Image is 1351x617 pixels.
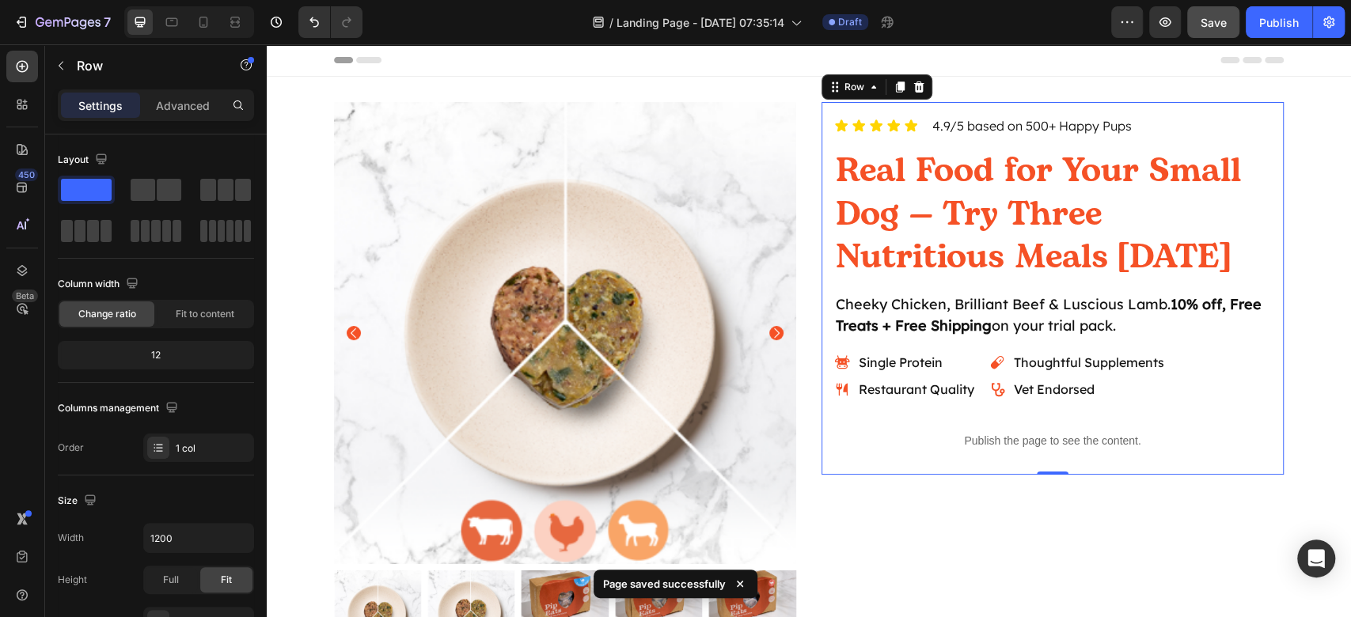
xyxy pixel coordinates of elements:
[592,335,708,354] p: Restaurant Quality
[567,388,1004,405] p: Publish the page to see the content.
[1297,539,1335,577] div: Open Intercom Messenger
[1246,6,1312,38] button: Publish
[156,97,210,114] p: Advanced
[747,308,898,327] p: Thoughtful Supplements
[298,6,362,38] div: Undo/Redo
[567,248,1004,293] div: Rich Text Editor. Editing area: main
[78,97,123,114] p: Settings
[569,249,1003,292] p: Cheeky Chicken, Brilliant Beef & Luscious Lamb. on your trial pack.
[176,307,234,321] span: Fit to content
[77,56,211,75] p: Row
[569,105,1003,235] p: Real Food for Your Small Dog — Try Three Nutritious Meals [DATE]
[12,290,38,302] div: Beta
[603,576,726,592] p: Page saved successfully
[569,251,995,290] strong: 10% off, Free Treats + Free Shipping
[176,441,250,456] div: 1 col
[617,14,784,31] span: Landing Page - [DATE] 07:35:14
[58,531,84,545] div: Width
[144,524,253,552] input: Auto
[838,15,862,29] span: Draft
[609,14,613,31] span: /
[666,72,865,91] p: 4.9/5 based on 500+ Happy Pups
[575,36,601,50] div: Row
[58,441,84,455] div: Order
[1187,6,1239,38] button: Save
[61,344,251,366] div: 12
[747,335,898,354] p: Vet Endorsed
[592,308,708,327] p: Single Protein
[58,274,142,295] div: Column width
[58,398,181,419] div: Columns management
[163,573,179,587] span: Full
[267,44,1351,617] iframe: Design area
[567,105,1004,238] h2: Rich Text Editor. Editing area: main
[15,168,38,181] div: 450
[58,150,111,171] div: Layout
[104,13,111,32] p: 7
[1259,14,1299,31] div: Publish
[58,573,87,587] div: Height
[78,307,136,321] span: Change ratio
[503,282,517,296] button: Carousel Next Arrow
[221,573,232,587] span: Fit
[6,6,118,38] button: 7
[58,490,100,512] div: Size
[1201,16,1227,29] span: Save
